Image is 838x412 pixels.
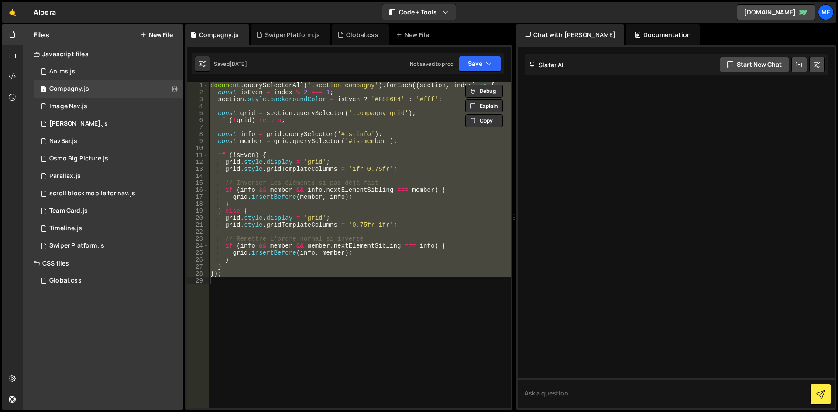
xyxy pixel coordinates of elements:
div: Documentation [626,24,700,45]
div: 10 [187,145,209,152]
div: Parallax.js [49,172,81,180]
div: Alpera [34,7,56,17]
span: 1 [41,86,46,93]
div: Javascript files [23,45,183,63]
div: New File [396,31,433,39]
a: Me [818,4,834,20]
div: 17 [187,194,209,201]
div: 27 [187,263,209,270]
div: 16285/45494.js [34,115,183,133]
div: 12 [187,159,209,166]
div: 22 [187,228,209,235]
div: Global.css [346,31,378,39]
div: Anims.js [49,68,75,75]
div: Compagny.js [49,85,89,93]
div: 19 [187,208,209,215]
a: [DOMAIN_NAME] [737,4,815,20]
div: 3 [187,96,209,103]
div: 9 [187,138,209,145]
div: 16285/44080.js [34,80,183,98]
button: Copy [465,114,503,127]
button: Explain [465,99,503,112]
div: Chat with [PERSON_NAME] [516,24,624,45]
div: 28 [187,270,209,277]
div: 4 [187,103,209,110]
div: 16285/43939.js [34,202,183,220]
button: Code + Tools [382,4,456,20]
div: Timeline.js [49,225,82,232]
div: 15 [187,180,209,187]
div: 16285/44894.js [34,63,183,80]
div: 18 [187,201,209,208]
div: 16285/44875.js [34,220,183,237]
div: 2 [187,89,209,96]
div: Swiper Platform.js [265,31,320,39]
div: Saved [214,60,247,68]
h2: Files [34,30,49,40]
div: 11 [187,152,209,159]
button: New File [140,31,173,38]
div: 21 [187,221,209,228]
div: CSS files [23,255,183,272]
div: 14 [187,173,209,180]
button: Save [459,56,501,72]
h2: Slater AI [529,61,564,69]
div: Compagny.js [199,31,239,39]
div: 7 [187,124,209,131]
div: 13 [187,166,209,173]
div: 16285/43961.js [34,237,183,255]
div: 1 [187,82,209,89]
div: 16285/46368.js [34,98,183,115]
div: 16285/44842.js [34,150,183,167]
div: 26 [187,256,209,263]
div: 24 [187,242,209,249]
div: 16285/43940.css [34,272,183,289]
div: 16285/45492.js [34,167,183,185]
div: [PERSON_NAME].js [49,120,108,128]
div: scroll block mobile for nav.js [49,190,135,197]
div: Osmo Big Picture.js [49,155,108,163]
div: 23 [187,235,209,242]
a: 🤙 [2,2,23,23]
div: [DATE] [230,60,247,68]
div: 20 [187,215,209,221]
div: 8 [187,131,209,138]
div: Team Card.js [49,207,88,215]
div: 29 [187,277,209,284]
div: 16 [187,187,209,194]
div: 25 [187,249,209,256]
div: Not saved to prod [410,60,453,68]
div: Swiper Platform.js [49,242,104,250]
div: 6 [187,117,209,124]
div: Global.css [49,277,82,285]
div: 16285/46636.js [34,185,183,202]
button: Start new chat [720,57,789,72]
div: Image Nav.js [49,102,87,110]
div: NavBar.js [49,137,77,145]
div: 5 [187,110,209,117]
div: 16285/44885.js [34,133,183,150]
button: Debug [465,85,503,98]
